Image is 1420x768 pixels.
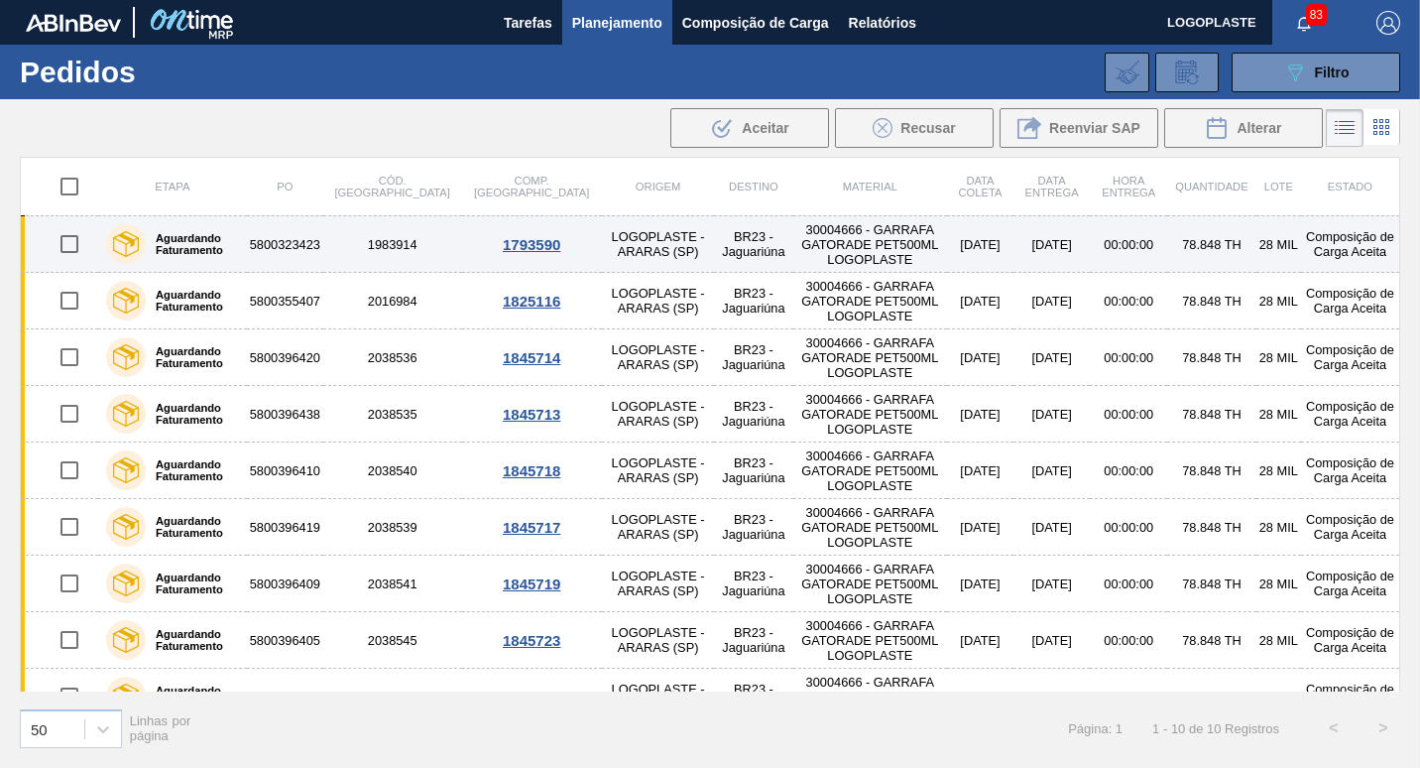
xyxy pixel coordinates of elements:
label: Aguardando Faturamento [146,402,239,426]
span: Cód. [GEOGRAPHIC_DATA] [334,175,449,198]
td: LOGOPLASTE - ARARAS (SP) [602,556,714,612]
td: Composição de Carga Aceita [1301,329,1400,386]
td: 5800396438 [247,386,323,443]
td: 00:00:00 [1090,612,1167,669]
a: Aguardando Faturamento58003964202038536LOGOPLASTE - ARARAS (SP)BR23 - Jaguariúna30004666 - GARRAF... [21,329,1400,386]
div: 1825116 [465,293,599,310]
label: Aguardando Faturamento [146,345,239,369]
td: [DATE] [947,556,1013,612]
a: Aguardando Faturamento58003964052038545LOGOPLASTE - ARARAS (SP)BR23 - Jaguariúna30004666 - GARRAF... [21,612,1400,669]
td: Composição de Carga Aceita [1301,216,1400,273]
button: Filtro [1232,53,1400,92]
td: BR23 - Jaguariúna [714,669,792,725]
span: PO [277,181,293,192]
td: 00:00:00 [1090,443,1167,499]
td: 5800355407 [247,273,323,329]
img: Logout [1376,11,1400,35]
span: Data coleta [959,175,1003,198]
td: 5800323423 [247,216,323,273]
td: [DATE] [1013,273,1090,329]
div: Visão em Lista [1326,109,1363,147]
h1: Pedidos [20,61,300,83]
div: Alterar Pedido [1164,108,1323,148]
td: Composição de Carga Aceita [1301,273,1400,329]
td: 28 MIL [1256,329,1301,386]
label: Aguardando Faturamento [146,515,239,539]
div: Importar Negociações dos Pedidos [1105,53,1149,92]
td: [DATE] [1013,329,1090,386]
td: 30004666 - GARRAFA GATORADE PET500ML LOGOPLASTE [793,499,947,556]
td: Composição de Carga Aceita [1301,499,1400,556]
td: 78.848 TH [1167,669,1255,725]
td: BR23 - Jaguariúna [714,216,792,273]
td: Composição de Carga Aceita [1301,556,1400,612]
td: [DATE] [1013,443,1090,499]
td: [DATE] [947,329,1013,386]
td: 5800396406 [247,669,323,725]
span: Relatórios [849,11,916,35]
td: BR23 - Jaguariúna [714,556,792,612]
td: 78.848 TH [1167,273,1255,329]
td: 00:00:00 [1090,386,1167,443]
div: Reenviar SAP [1000,108,1158,148]
div: 1845714 [465,349,599,366]
td: Composição de Carga Aceita [1301,669,1400,725]
td: LOGOPLASTE - ARARAS (SP) [602,669,714,725]
span: Planejamento [572,11,662,35]
td: [DATE] [947,612,1013,669]
td: 2038540 [323,443,462,499]
td: 28 MIL [1256,556,1301,612]
td: 1983914 [323,216,462,273]
span: Comp. [GEOGRAPHIC_DATA] [474,175,589,198]
td: [DATE] [1013,386,1090,443]
div: 1845717 [465,519,599,536]
a: Aguardando Faturamento58003964092038541LOGOPLASTE - ARARAS (SP)BR23 - Jaguariúna30004666 - GARRAF... [21,556,1400,612]
td: 5800396409 [247,556,323,612]
td: LOGOPLASTE - ARARAS (SP) [602,273,714,329]
button: Notificações [1272,9,1336,37]
td: LOGOPLASTE - ARARAS (SP) [602,329,714,386]
td: 78.848 TH [1167,386,1255,443]
td: LOGOPLASTE - ARARAS (SP) [602,612,714,669]
div: 1845713 [465,406,599,423]
td: 5800396405 [247,612,323,669]
span: Alterar [1237,120,1281,136]
td: 5800396410 [247,443,323,499]
button: Alterar [1164,108,1323,148]
td: BR23 - Jaguariúna [714,499,792,556]
label: Aguardando Faturamento [146,458,239,482]
td: BR23 - Jaguariúna [714,273,792,329]
td: Composição de Carga Aceita [1301,612,1400,669]
div: 1845719 [465,576,599,592]
span: Origem [636,181,680,192]
span: Lote [1264,181,1293,192]
label: Aguardando Faturamento [146,628,239,652]
span: Recusar [900,120,955,136]
td: 28 MIL [1256,612,1301,669]
label: Aguardando Faturamento [146,685,239,708]
span: Reenviar SAP [1049,120,1140,136]
td: 78.848 TH [1167,443,1255,499]
span: Estado [1328,181,1372,192]
td: 2038544 [323,669,462,725]
td: 00:00:00 [1090,556,1167,612]
td: [DATE] [1013,216,1090,273]
td: BR23 - Jaguariúna [714,386,792,443]
td: [DATE] [1013,669,1090,725]
span: Data Entrega [1025,175,1079,198]
div: Recusar [835,108,994,148]
td: 2038536 [323,329,462,386]
td: 30004666 - GARRAFA GATORADE PET500ML LOGOPLASTE [793,216,947,273]
td: [DATE] [1013,612,1090,669]
span: Filtro [1315,64,1350,80]
div: Solicitação de Revisão de Pedidos [1155,53,1219,92]
td: 28 MIL [1256,443,1301,499]
div: 1845723 [465,632,599,649]
div: Aceitar [670,108,829,148]
td: [DATE] [947,669,1013,725]
td: Composição de Carga Aceita [1301,386,1400,443]
a: Aguardando Faturamento58003964382038535LOGOPLASTE - ARARAS (SP)BR23 - Jaguariúna30004666 - GARRAF... [21,386,1400,443]
div: 1845722 [465,689,599,705]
